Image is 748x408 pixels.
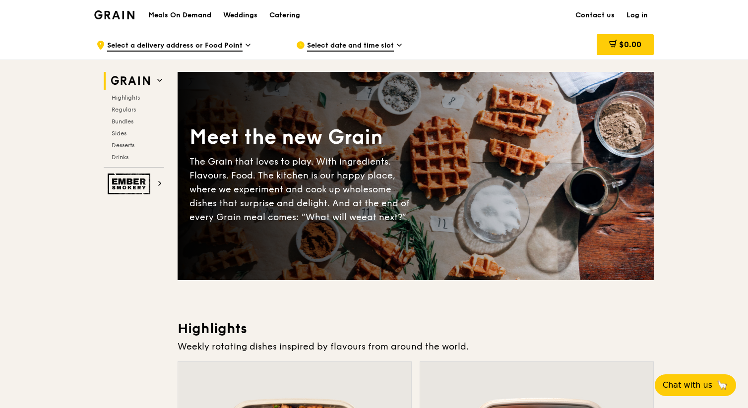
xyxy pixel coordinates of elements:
a: Contact us [569,0,621,30]
h3: Highlights [178,320,654,338]
div: The Grain that loves to play. With ingredients. Flavours. Food. The kitchen is our happy place, w... [189,155,416,224]
span: Regulars [112,106,136,113]
div: Catering [269,0,300,30]
div: Weddings [223,0,257,30]
span: $0.00 [619,40,641,49]
a: Log in [621,0,654,30]
div: Weekly rotating dishes inspired by flavours from around the world. [178,340,654,353]
span: Bundles [112,118,133,125]
img: Ember Smokery web logo [108,174,153,194]
span: Chat with us [663,379,712,391]
img: Grain web logo [108,72,153,90]
img: Grain [94,10,134,19]
span: Sides [112,130,126,137]
button: Chat with us🦙 [655,374,736,396]
span: eat next?” [362,212,406,223]
a: Weddings [217,0,263,30]
span: Desserts [112,142,134,149]
span: Select a delivery address or Food Point [107,41,243,52]
span: Highlights [112,94,140,101]
div: Meet the new Grain [189,124,416,151]
a: Catering [263,0,306,30]
h1: Meals On Demand [148,10,211,20]
span: 🦙 [716,379,728,391]
span: Select date and time slot [307,41,394,52]
span: Drinks [112,154,128,161]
